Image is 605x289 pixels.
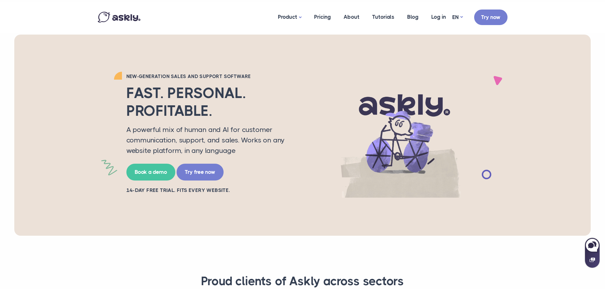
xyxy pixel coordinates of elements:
a: Tutorials [366,2,401,32]
a: Try free now [177,164,224,181]
a: About [337,2,366,32]
a: Pricing [308,2,337,32]
a: EN [452,13,463,22]
h2: Fast. Personal. Profitable. [126,84,292,119]
a: Log in [425,2,452,32]
p: A powerful mix of human and AI for customer communication, support, and sales. Works on any websi... [126,124,292,156]
img: AI multilingual chat [301,73,501,198]
a: Book a demo [126,164,175,181]
h2: 14-day free trial. Fits every website. [126,187,292,194]
a: Product [272,2,308,33]
h2: New-generation sales and support software [126,73,292,80]
a: Blog [401,2,425,32]
iframe: Askly chat [584,237,600,268]
a: Try now [474,10,508,25]
img: Askly [98,12,140,23]
h3: Proud clients of Askly across sectors [106,274,500,289]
